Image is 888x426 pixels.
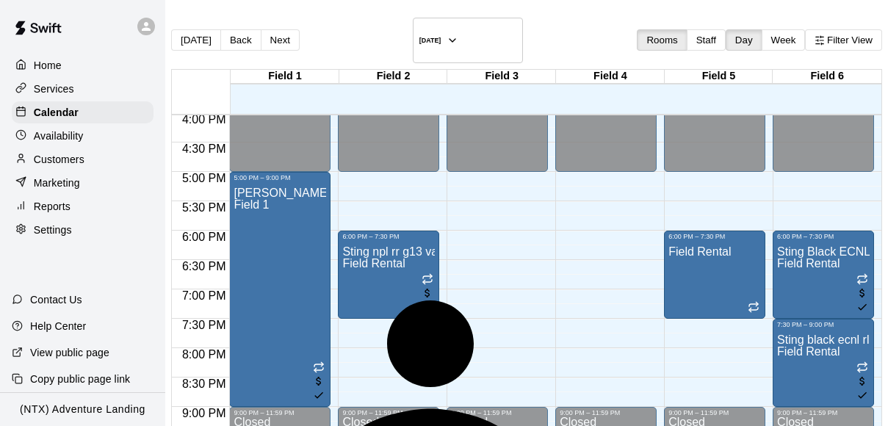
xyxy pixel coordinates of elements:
button: Next [261,29,300,51]
div: Field 1 [231,70,339,84]
div: 6:00 PM – 7:30 PM [777,233,870,240]
p: Copy public page link [30,372,130,386]
button: Back [220,29,261,51]
p: Help Center [30,319,86,333]
button: [DATE] [171,29,221,51]
span: 8:00 PM [178,348,230,361]
button: Staff [687,29,726,51]
div: Field 5 [665,70,773,84]
div: 9:00 PM – 11:59 PM [234,409,326,416]
div: 9:00 PM – 11:59 PM [668,409,761,416]
span: 5:00 PM [178,172,230,184]
p: Availability [34,129,84,143]
div: 6:00 PM – 7:30 PM [342,233,435,240]
span: Recurring event [748,303,759,315]
p: Marketing [34,176,80,190]
p: Reports [34,199,71,214]
div: 7:30 PM – 9:00 PM [777,321,870,328]
p: (NTX) Adventure Landing [20,402,145,417]
button: Rooms [637,29,687,51]
div: 6:00 PM – 7:30 PM: Field Rental [338,231,439,319]
span: 4:00 PM [178,113,230,126]
button: Filter View [805,29,882,51]
span: Recurring event [856,275,868,287]
span: Recurring event [856,363,868,375]
h6: [DATE] [419,37,441,44]
p: Settings [34,223,72,237]
div: 9:00 PM – 11:59 PM [777,409,870,416]
span: 8:30 PM [178,378,230,390]
div: 6:00 PM – 7:30 PM: Field Rental [664,231,765,319]
p: Contact Us [30,292,82,307]
span: 6:00 PM [178,231,230,243]
span: 7:30 PM [178,319,230,331]
button: Week [762,29,806,51]
div: Field 2 [339,70,448,84]
span: All customers have paid [856,377,868,403]
p: Home [34,58,62,73]
div: 5:00 PM – 9:00 PM [234,174,326,181]
div: Field 6 [773,70,881,84]
span: 5:30 PM [178,201,230,214]
span: All customers have paid [856,289,868,315]
div: 5:00 PM – 9:00 PM: Ryan Godfrey [229,172,331,407]
div: 6:00 PM – 7:30 PM: Field Rental [773,231,874,319]
div: Field 3 [447,70,556,84]
span: 6:30 PM [178,260,230,272]
span: Field 1 [234,198,269,211]
span: 4:30 PM [178,142,230,155]
p: Calendar [34,105,79,120]
p: Services [34,82,74,96]
span: Field Rental [777,257,840,270]
div: 7:30 PM – 9:00 PM: Field Rental [773,319,874,407]
div: 6:00 PM – 7:30 PM [668,233,761,240]
div: Field 4 [556,70,665,84]
p: View public page [30,345,109,360]
span: 7:00 PM [178,289,230,302]
span: Field Rental [777,345,840,358]
button: Day [726,29,762,51]
p: Customers [34,152,84,167]
span: 9:00 PM [178,407,230,419]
